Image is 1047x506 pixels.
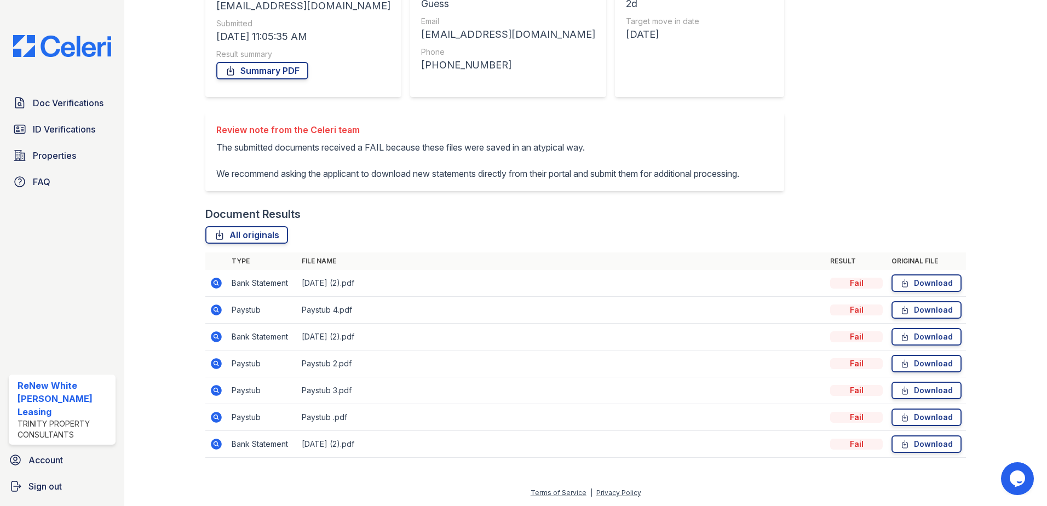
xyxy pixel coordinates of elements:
[891,355,962,372] a: Download
[830,412,883,423] div: Fail
[28,480,62,493] span: Sign out
[830,439,883,450] div: Fail
[297,431,826,458] td: [DATE] (2).pdf
[887,252,966,270] th: Original file
[421,47,595,58] div: Phone
[227,324,297,350] td: Bank Statement
[205,226,288,244] a: All originals
[9,118,116,140] a: ID Verifications
[596,488,641,497] a: Privacy Policy
[297,404,826,431] td: Paystub .pdf
[9,171,116,193] a: FAQ
[830,304,883,315] div: Fail
[297,252,826,270] th: File name
[297,350,826,377] td: Paystub 2.pdf
[18,418,111,440] div: Trinity Property Consultants
[216,49,390,60] div: Result summary
[297,270,826,297] td: [DATE] (2).pdf
[205,206,301,222] div: Document Results
[421,58,595,73] div: [PHONE_NUMBER]
[590,488,592,497] div: |
[626,27,773,42] div: [DATE]
[4,449,120,471] a: Account
[891,435,962,453] a: Download
[531,488,586,497] a: Terms of Service
[33,149,76,162] span: Properties
[421,27,595,42] div: [EMAIL_ADDRESS][DOMAIN_NAME]
[227,404,297,431] td: Paystub
[1001,462,1036,495] iframe: chat widget
[227,297,297,324] td: Paystub
[626,16,773,27] div: Target move in date
[4,475,120,497] a: Sign out
[826,252,887,270] th: Result
[216,123,739,136] div: Review note from the Celeri team
[216,141,739,180] p: The submitted documents received a FAIL because these files were saved in an atypical way. We rec...
[18,379,111,418] div: ReNew White [PERSON_NAME] Leasing
[830,331,883,342] div: Fail
[216,18,390,29] div: Submitted
[891,301,962,319] a: Download
[297,377,826,404] td: Paystub 3.pdf
[9,145,116,166] a: Properties
[33,96,103,110] span: Doc Verifications
[830,385,883,396] div: Fail
[227,377,297,404] td: Paystub
[891,409,962,426] a: Download
[421,16,595,27] div: Email
[297,297,826,324] td: Paystub 4.pdf
[33,175,50,188] span: FAQ
[297,324,826,350] td: [DATE] (2).pdf
[891,382,962,399] a: Download
[4,35,120,57] img: CE_Logo_Blue-a8612792a0a2168367f1c8372b55b34899dd931a85d93a1a3d3e32e68fde9ad4.png
[830,358,883,369] div: Fail
[830,278,883,289] div: Fail
[28,453,63,467] span: Account
[891,274,962,292] a: Download
[227,270,297,297] td: Bank Statement
[227,350,297,377] td: Paystub
[9,92,116,114] a: Doc Verifications
[227,431,297,458] td: Bank Statement
[227,252,297,270] th: Type
[216,62,308,79] a: Summary PDF
[33,123,95,136] span: ID Verifications
[891,328,962,346] a: Download
[216,29,390,44] div: [DATE] 11:05:35 AM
